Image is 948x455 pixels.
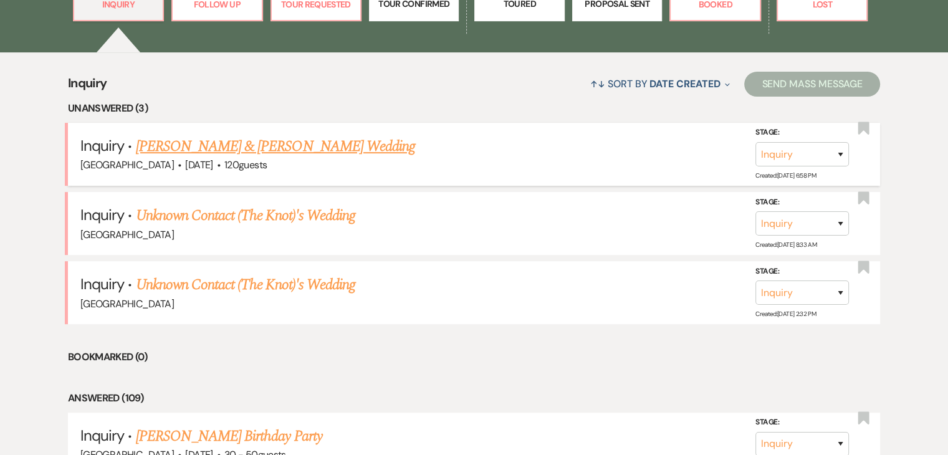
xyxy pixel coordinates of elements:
span: Created: [DATE] 8:33 AM [755,241,816,249]
span: [GEOGRAPHIC_DATA] [80,297,174,310]
span: Inquiry [80,426,124,445]
span: 120 guests [224,158,267,171]
span: Created: [DATE] 6:58 PM [755,171,816,180]
a: [PERSON_NAME] & [PERSON_NAME] Wedding [136,135,415,158]
li: Unanswered (3) [68,100,880,117]
button: Send Mass Message [744,72,880,97]
span: Inquiry [68,74,107,100]
a: [PERSON_NAME] Birthday Party [136,425,322,448]
span: Inquiry [80,274,124,294]
span: ↑↓ [590,77,605,90]
label: Stage: [755,126,849,140]
span: [GEOGRAPHIC_DATA] [80,228,174,241]
button: Sort By Date Created [585,67,735,100]
label: Stage: [755,416,849,429]
li: Answered (109) [68,390,880,406]
span: [GEOGRAPHIC_DATA] [80,158,174,171]
label: Stage: [755,265,849,279]
span: Date Created [649,77,720,90]
span: Inquiry [80,136,124,155]
span: Inquiry [80,205,124,224]
a: Unknown Contact (The Knot)'s Wedding [136,274,355,296]
span: [DATE] [185,158,213,171]
label: Stage: [755,196,849,209]
span: Created: [DATE] 2:32 PM [755,310,816,318]
li: Bookmarked (0) [68,349,880,365]
a: Unknown Contact (The Knot)'s Wedding [136,204,355,227]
